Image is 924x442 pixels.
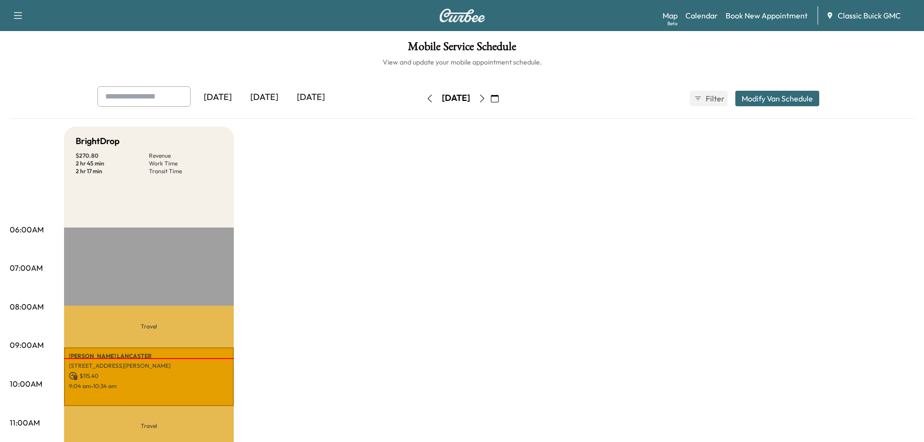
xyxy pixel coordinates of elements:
p: $ 270.80 [76,152,149,160]
div: [DATE] [195,86,241,109]
p: Revenue [149,152,222,160]
div: Beta [667,20,678,27]
button: Filter [690,91,728,106]
p: 09:00AM [10,339,44,351]
p: 11:00AM [10,417,40,428]
p: 9:04 am - 10:34 am [69,382,229,390]
h6: View and update your mobile appointment schedule. [10,57,914,67]
p: 06:00AM [10,224,44,235]
h1: Mobile Service Schedule [10,41,914,57]
p: [STREET_ADDRESS][PERSON_NAME] [69,362,229,370]
p: [PERSON_NAME] LANCASTER [69,352,229,360]
a: Calendar [685,10,718,21]
p: 07:00AM [10,262,43,274]
span: Classic Buick GMC [838,10,901,21]
div: [DATE] [442,92,470,104]
p: 2 hr 45 min [76,160,149,167]
div: [DATE] [288,86,334,109]
p: 08:00AM [10,301,44,312]
p: Work Time [149,160,222,167]
div: [DATE] [241,86,288,109]
p: $ 115.40 [69,372,229,380]
img: Curbee Logo [439,9,486,22]
p: Travel [64,306,234,347]
h5: BrightDrop [76,134,120,148]
a: MapBeta [663,10,678,21]
p: 10:00AM [10,378,42,390]
button: Modify Van Schedule [735,91,819,106]
a: Book New Appointment [726,10,808,21]
p: Transit Time [149,167,222,175]
span: Filter [706,93,723,104]
p: 2 hr 17 min [76,167,149,175]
